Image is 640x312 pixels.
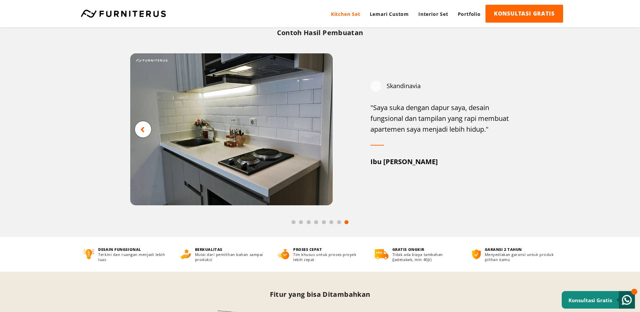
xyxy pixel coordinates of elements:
h2: Contoh Hasil Pembuatan [112,28,529,37]
a: Lemari Custom [365,5,414,23]
a: KONSULTASI GRATIS [485,5,563,23]
p: Terkini dan ruangan menjadi lebih luas [98,252,168,262]
p: Tidak ada biaya tambahan (Jadetabek, min 40jt) [392,252,460,262]
small: Konsultasi Gratis [568,297,612,304]
a: Portfolio [453,5,485,23]
a: Interior Set [414,5,453,23]
img: bergaransi.png [472,249,481,259]
p: Tim khusus untuk proses proyek lebih cepat [293,252,362,262]
p: Menyediakan garansi untuk produk pilihan kamu [485,252,557,262]
h2: Fitur yang bisa Ditambahkan [112,290,529,299]
h4: GRATIS ONGKIR [392,247,460,252]
img: berkualitas.png [180,249,191,259]
h4: DESAIN FUNGSIONAL [98,247,168,252]
div: "Saya suka dengan dapur saya, desain fungsional dan tampilan yang rapi membuat apartemen saya men... [370,102,510,135]
a: Konsultasi Gratis [562,291,635,309]
h4: BERKUALITAS [195,247,265,252]
img: desain-fungsional.png [83,249,94,259]
div: Ibu [PERSON_NAME] [370,156,510,167]
h4: GARANSI 2 TAHUN [485,247,557,252]
a: Kitchen Set [326,5,365,23]
h4: PROSES CEPAT [293,247,362,252]
img: gratis-ongkir.png [375,249,388,259]
div: Skandinavia [370,81,510,92]
p: Mulai dari pemilihan bahan sampai produksi [195,252,265,262]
